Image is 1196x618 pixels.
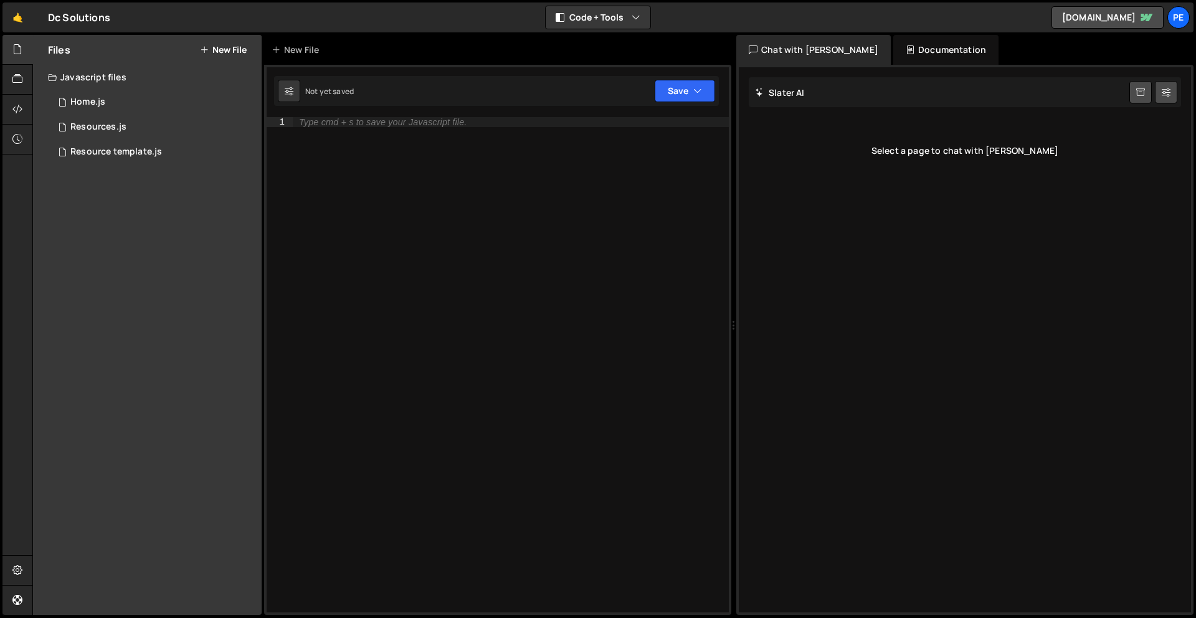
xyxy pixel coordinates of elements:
[736,35,891,65] div: Chat with [PERSON_NAME]
[33,65,262,90] div: Javascript files
[749,126,1181,176] div: Select a page to chat with [PERSON_NAME]
[305,86,354,97] div: Not yet saved
[70,146,162,158] div: Resource template.js
[1051,6,1164,29] a: [DOMAIN_NAME]
[48,140,262,164] div: 17090/47131.js
[48,10,110,25] div: Dc Solutions
[2,2,33,32] a: 🤙
[272,44,324,56] div: New File
[1167,6,1190,29] a: Pe
[299,118,467,126] div: Type cmd + s to save your Javascript file.
[755,87,805,98] h2: Slater AI
[48,115,262,140] div: 17090/47213.js
[655,80,715,102] button: Save
[893,35,999,65] div: Documentation
[70,97,105,108] div: Home.js
[48,90,262,115] div: 17090/47077.js
[48,43,70,57] h2: Files
[267,117,293,127] div: 1
[70,121,126,133] div: Resources.js
[200,45,247,55] button: New File
[546,6,650,29] button: Code + Tools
